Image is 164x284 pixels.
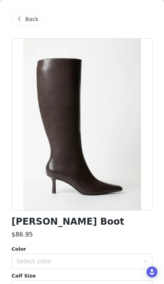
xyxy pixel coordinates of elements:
h1: [PERSON_NAME] Boot [11,217,124,227]
span: Back [25,15,38,23]
div: Calf Size [11,272,153,280]
h3: $86.95 [11,230,33,239]
div: Open Intercom Messenger [146,266,157,277]
div: Color [11,245,153,253]
i: icon: down [143,259,148,264]
div: Select color [16,258,139,265]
